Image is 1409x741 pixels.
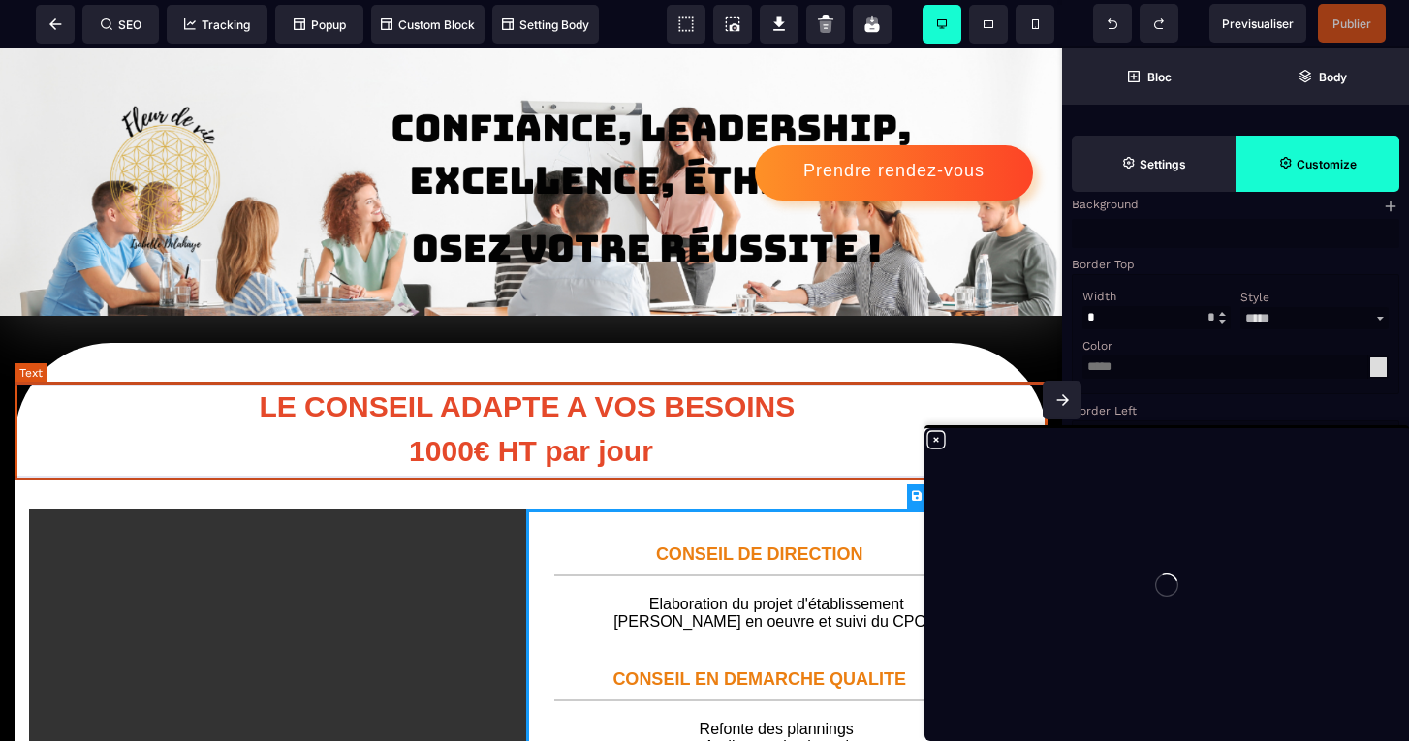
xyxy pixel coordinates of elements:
span: Border Top [1072,258,1135,271]
p: CONSEIL DE DIRECTION [569,496,950,516]
p: CONSEIL EN DEMARCHE QUALITE [569,621,950,641]
span: Open Style Manager [1236,136,1399,192]
span: Color [1082,339,1112,353]
button: Prendre rendez-vous [755,97,1033,152]
span: Open Blocks [1062,48,1236,105]
span: Style [1240,291,1269,304]
span: Background [1072,198,1139,211]
strong: Settings [1140,157,1186,171]
span: Settings [1072,136,1236,192]
p: Elaboration du projet d'établissement [PERSON_NAME] en oeuvre et suivi du CPOM [574,547,979,582]
span: Screenshot [713,5,752,44]
span: Open Layer Manager [1236,48,1409,105]
strong: Customize [1297,157,1357,171]
span: Preview [1209,4,1306,43]
span: Publier [1332,16,1371,31]
span: Border Left [1072,404,1137,417]
span: Width [1082,290,1116,303]
b: LE CONSEIL ADAPTE A VOS BESOINS 1000€ HT par jour [259,342,802,418]
span: Previsualiser [1222,16,1294,31]
span: Popup [294,17,346,32]
span: Setting Body [502,17,589,32]
strong: Bloc [1147,70,1172,84]
span: View components [667,5,705,44]
span: Custom Block [381,17,475,32]
strong: Body [1319,70,1347,84]
span: SEO [101,17,141,32]
span: Tracking [184,17,250,32]
p: Refonte des plannings Audit organisationnel Optimisation des transmissions [574,672,979,725]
